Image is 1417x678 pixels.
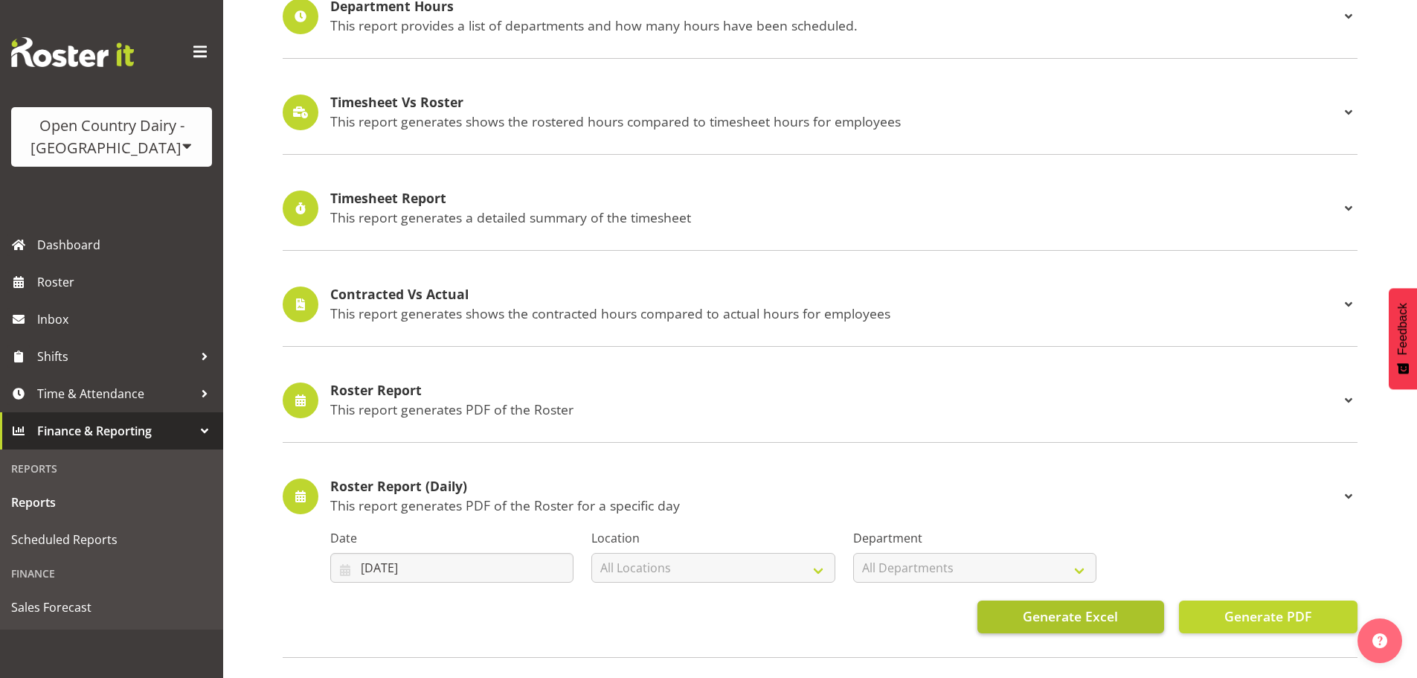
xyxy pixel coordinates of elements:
[37,234,216,256] span: Dashboard
[330,529,573,547] label: Date
[4,484,219,521] a: Reports
[283,383,1357,418] div: Roster Report This report generates PDF of the Roster
[330,287,1340,302] h4: Contracted Vs Actual
[330,17,1340,33] p: This report provides a list of departments and how many hours have been scheduled.
[4,453,219,484] div: Reports
[4,558,219,589] div: Finance
[37,271,216,293] span: Roster
[330,305,1340,322] p: This report generates shows the contracted hours compared to actual hours for employees
[330,479,1340,494] h4: Roster Report (Daily)
[330,113,1340,129] p: This report generates shows the rostered hours compared to timesheet hours for employees
[283,191,1357,226] div: Timesheet Report This report generates a detailed summary of the timesheet
[1389,288,1417,389] button: Feedback - Show survey
[37,420,193,442] span: Finance & Reporting
[1179,601,1357,633] button: Generate PDF
[977,601,1164,633] button: Generate Excel
[11,491,212,514] span: Reports
[4,521,219,558] a: Scheduled Reports
[283,479,1357,514] div: Roster Report (Daily) This report generates PDF of the Roster for a specific day
[330,497,1340,514] p: This report generates PDF of the Roster for a specific day
[1224,607,1311,626] span: Generate PDF
[1372,633,1387,648] img: help-xxl-2.png
[1396,303,1410,355] span: Feedback
[591,529,835,547] label: Location
[11,596,212,618] span: Sales Forecast
[330,401,1340,418] p: This report generates PDF of the Roster
[330,383,1340,398] h4: Roster Report
[26,115,197,159] div: Open Country Dairy - [GEOGRAPHIC_DATA]
[330,95,1340,110] h4: Timesheet Vs Roster
[283,287,1357,322] div: Contracted Vs Actual This report generates shows the contracted hours compared to actual hours fo...
[37,345,193,368] span: Shifts
[1023,607,1118,626] span: Generate Excel
[330,209,1340,226] p: This report generates a detailed summary of the timesheet
[11,528,212,551] span: Scheduled Reports
[853,529,1096,547] label: Department
[283,95,1357,130] div: Timesheet Vs Roster This report generates shows the rostered hours compared to timesheet hours fo...
[37,308,216,330] span: Inbox
[330,191,1340,206] h4: Timesheet Report
[11,37,134,67] img: Rosterit website logo
[37,383,193,405] span: Time & Attendance
[4,589,219,626] a: Sales Forecast
[330,553,573,583] input: Click to select...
